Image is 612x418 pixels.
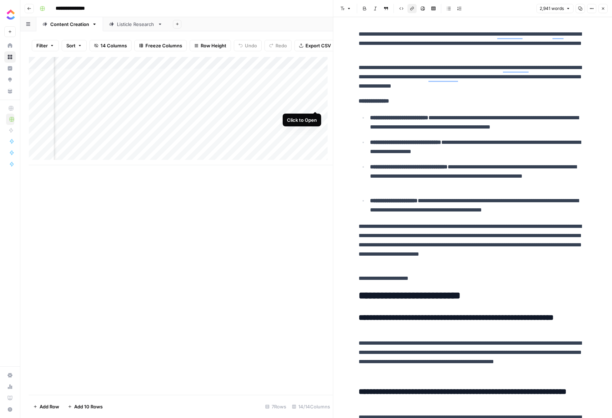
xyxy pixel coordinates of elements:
span: 2,941 words [540,5,564,12]
div: Click to Open [287,116,317,124]
span: Filter [36,42,48,49]
a: Content Creation [36,17,103,31]
div: Listicle Research [117,21,155,28]
button: Undo [234,40,262,51]
button: Freeze Columns [134,40,187,51]
span: Row Height [201,42,226,49]
button: Export CSV [294,40,335,51]
button: 14 Columns [89,40,132,51]
button: Redo [264,40,292,51]
button: 2,941 words [536,4,574,13]
img: ClickUp Logo [4,8,17,21]
a: Usage [4,381,16,392]
div: 7 Rows [262,401,289,412]
a: Opportunities [4,74,16,85]
a: Insights [4,63,16,74]
button: Sort [62,40,87,51]
div: 14/14 Columns [289,401,333,412]
a: Listicle Research [103,17,169,31]
span: Add 10 Rows [74,403,103,410]
span: Export CSV [305,42,331,49]
button: Add 10 Rows [63,401,107,412]
button: Add Row [29,401,63,412]
a: Your Data [4,85,16,97]
span: Redo [276,42,287,49]
button: Help + Support [4,404,16,415]
a: Learning Hub [4,392,16,404]
button: Filter [32,40,59,51]
button: Row Height [190,40,231,51]
div: Content Creation [50,21,89,28]
span: Undo [245,42,257,49]
span: Add Row [40,403,59,410]
span: Freeze Columns [145,42,182,49]
a: Settings [4,370,16,381]
a: Browse [4,51,16,63]
span: Sort [66,42,76,49]
button: Workspace: ClickUp [4,6,16,23]
a: Home [4,40,16,51]
span: 14 Columns [101,42,127,49]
